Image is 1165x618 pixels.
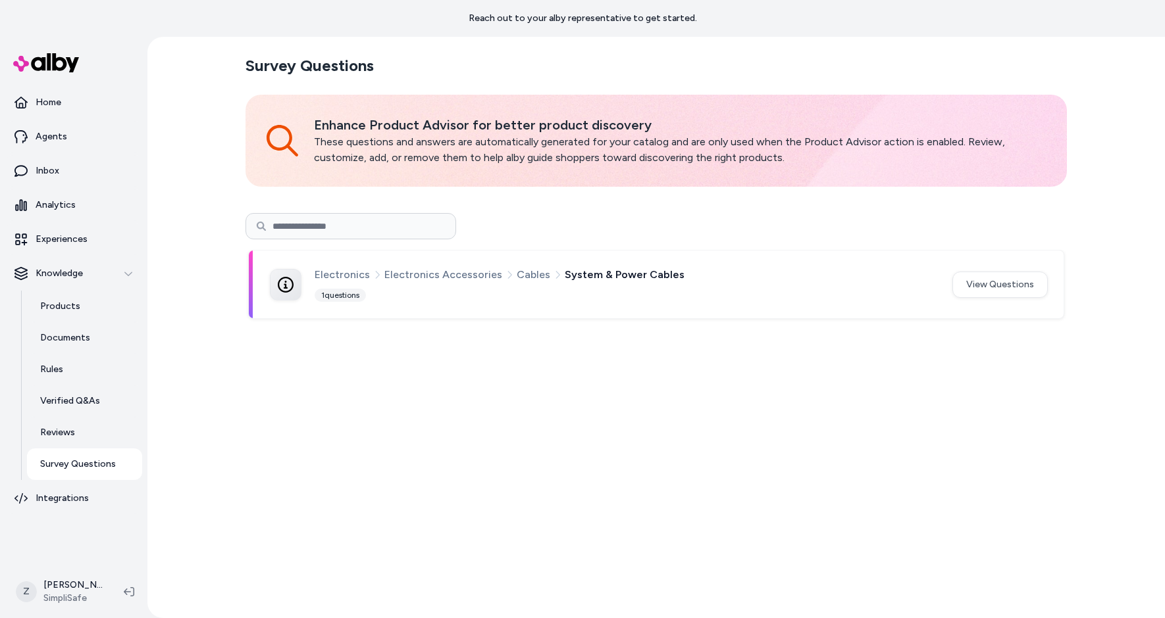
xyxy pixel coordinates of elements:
[36,164,59,178] p: Inbox
[469,12,697,25] p: Reach out to your alby representative to get started.
[315,289,366,302] div: 1 questions
[314,116,1046,134] p: Enhance Product Advisor for better product discovery
[246,55,374,76] h2: Survey Questions
[5,121,142,153] a: Agents
[43,592,103,605] span: SimpliSafe
[40,331,90,345] p: Documents
[27,291,142,322] a: Products
[5,155,142,187] a: Inbox
[40,394,100,408] p: Verified Q&As
[36,267,83,280] p: Knowledge
[27,417,142,448] a: Reviews
[27,385,142,417] a: Verified Q&As
[5,87,142,118] a: Home
[36,96,61,109] p: Home
[36,199,76,212] p: Analytics
[8,571,113,613] button: Z[PERSON_NAME]SimpliSafe
[13,53,79,72] img: alby Logo
[40,458,116,471] p: Survey Questions
[27,354,142,385] a: Rules
[40,426,75,439] p: Reviews
[36,492,89,505] p: Integrations
[517,266,550,283] span: Cables
[16,581,37,602] span: Z
[36,130,67,143] p: Agents
[43,579,103,592] p: [PERSON_NAME]
[5,258,142,289] button: Knowledge
[384,266,502,283] span: Electronics Accessories
[952,272,1048,298] button: View Questions
[5,224,142,255] a: Experiences
[36,233,88,246] p: Experiences
[5,189,142,221] a: Analytics
[315,266,370,283] span: Electronics
[40,363,63,376] p: Rules
[314,134,1046,166] p: These questions and answers are automatically generated for your catalog and are only used when t...
[40,300,80,313] p: Products
[27,448,142,480] a: Survey Questions
[27,322,142,354] a: Documents
[565,266,685,283] span: System & Power Cables
[5,483,142,514] a: Integrations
